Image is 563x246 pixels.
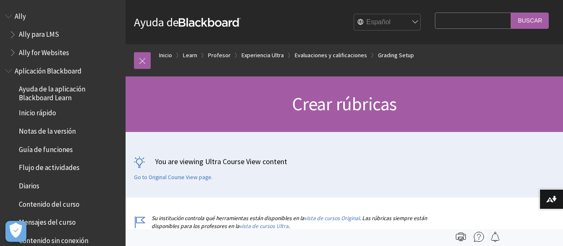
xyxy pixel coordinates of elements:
span: Diarios [19,179,39,190]
span: Flujo de actividades [19,161,80,172]
span: Ayuda de la aplicación Blackboard Learn [19,82,120,102]
span: Contenido del curso [19,197,80,208]
a: Ayuda deBlackboard [134,15,241,30]
span: Contenido sin conexión [19,233,88,245]
img: Follow this page [490,232,500,242]
img: Print [456,232,466,242]
input: Buscar [511,13,549,29]
a: Learn [183,50,197,61]
span: Notas de la versión [19,124,76,135]
button: Abrir preferencias [5,221,26,242]
p: Su institución controla qué herramientas están disponibles en la . Las rúbricas siempre están dis... [134,214,431,230]
a: Profesor [208,50,231,61]
a: Go to Original Course View page. [134,174,213,181]
span: Ally para LMS [19,28,59,39]
p: You are viewing Ultra Course View content [134,156,555,167]
select: Site Language Selector [354,14,421,31]
strong: Blackboard [179,18,241,27]
img: More help [474,232,484,242]
a: vista de cursos Ultra [239,223,288,230]
a: vista de cursos Original [304,215,360,222]
span: Ally for Websites [19,46,69,57]
span: Aplicación Blackboard [15,64,82,75]
a: Inicio [159,50,172,61]
span: Ally [15,9,26,20]
a: Evaluaciones y calificaciones [295,50,367,61]
nav: Book outline for Anthology Ally Help [5,9,121,60]
a: Grading Setup [378,50,414,61]
span: Guía de funciones [19,142,73,154]
span: Crear rúbricas [292,92,397,115]
a: Experiencia Ultra [242,50,284,61]
span: Mensajes del curso [19,216,76,227]
span: Inicio rápido [19,106,56,117]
